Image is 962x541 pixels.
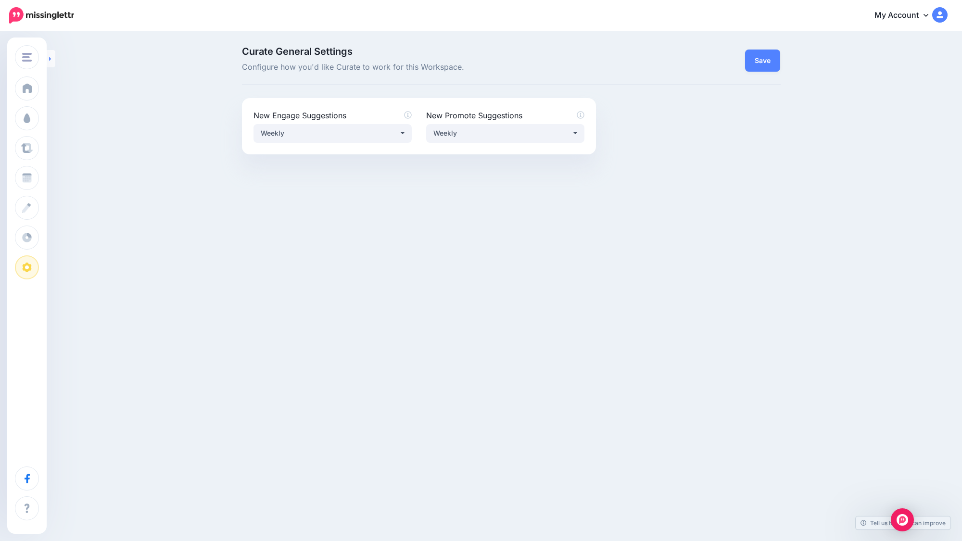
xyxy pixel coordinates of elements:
[891,508,914,531] div: Open Intercom Messenger
[253,110,412,121] label: New Engage Suggestions
[253,124,412,143] button: Weekly
[426,110,584,121] label: New Promote Suggestions
[745,50,780,72] a: Save
[242,61,596,74] span: Configure how you'd like Curate to work for this Workspace.
[261,127,399,139] div: Weekly
[433,127,572,139] div: Weekly
[426,124,584,143] button: Weekly
[865,4,948,27] a: My Account
[9,7,74,24] img: Missinglettr
[242,47,596,56] span: Curate General Settings
[856,516,950,529] a: Tell us how we can improve
[22,53,32,62] img: menu.png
